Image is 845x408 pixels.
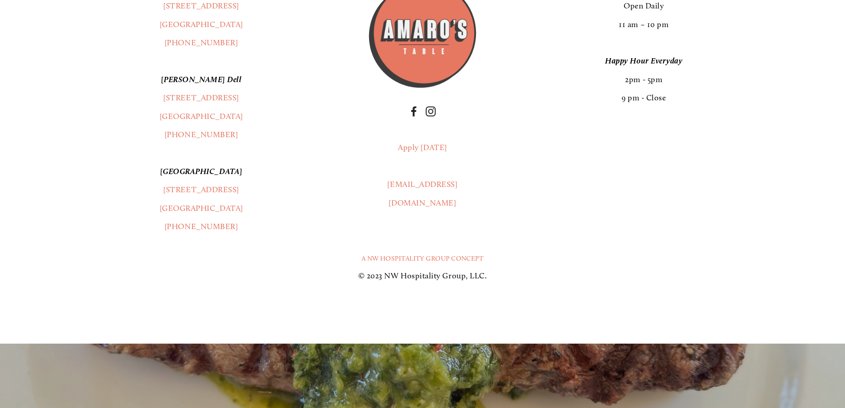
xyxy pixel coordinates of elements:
a: [GEOGRAPHIC_DATA] [160,111,243,121]
a: Facebook [409,106,419,117]
p: © 2023 NW Hospitality Group, LLC. [51,267,794,285]
em: [GEOGRAPHIC_DATA] [160,166,243,176]
a: Apply [DATE] [398,143,447,152]
em: [PERSON_NAME] Dell [161,75,242,84]
a: [STREET_ADDRESS][GEOGRAPHIC_DATA] [160,185,243,213]
a: [PHONE_NUMBER] [165,222,238,231]
a: Instagram [425,106,436,117]
a: A NW Hospitality Group Concept [362,254,484,262]
p: 2pm - 5pm 9 pm - Close [493,52,794,107]
a: [PHONE_NUMBER] [165,130,238,139]
a: [STREET_ADDRESS] [163,93,239,103]
a: [EMAIL_ADDRESS][DOMAIN_NAME] [387,179,457,207]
